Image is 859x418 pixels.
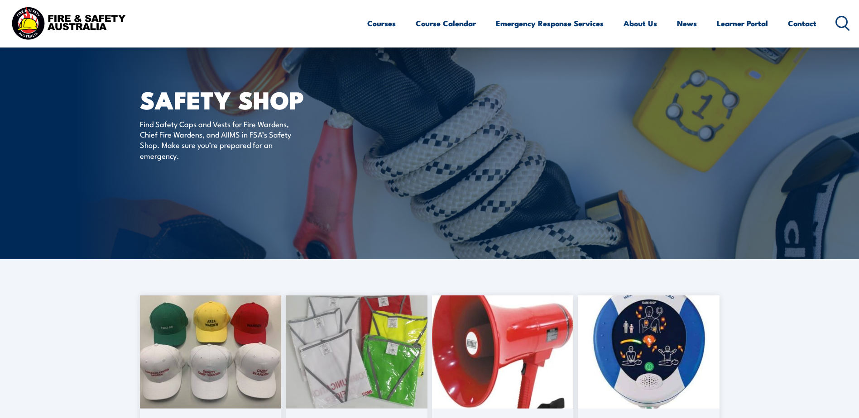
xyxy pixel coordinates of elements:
[624,11,657,35] a: About Us
[367,11,396,35] a: Courses
[578,295,720,408] img: 500.jpg
[286,295,427,408] img: 20230220_093531-scaled-1.jpg
[140,89,364,110] h1: SAFETY SHOP
[416,11,476,35] a: Course Calendar
[677,11,697,35] a: News
[788,11,816,35] a: Contact
[140,295,282,408] img: caps-scaled-1.jpg
[496,11,604,35] a: Emergency Response Services
[432,295,574,408] img: megaphone-1.jpg
[140,119,305,161] p: Find Safety Caps and Vests for Fire Wardens, Chief Fire Wardens, and AIIMS in FSA’s Safety Shop. ...
[717,11,768,35] a: Learner Portal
